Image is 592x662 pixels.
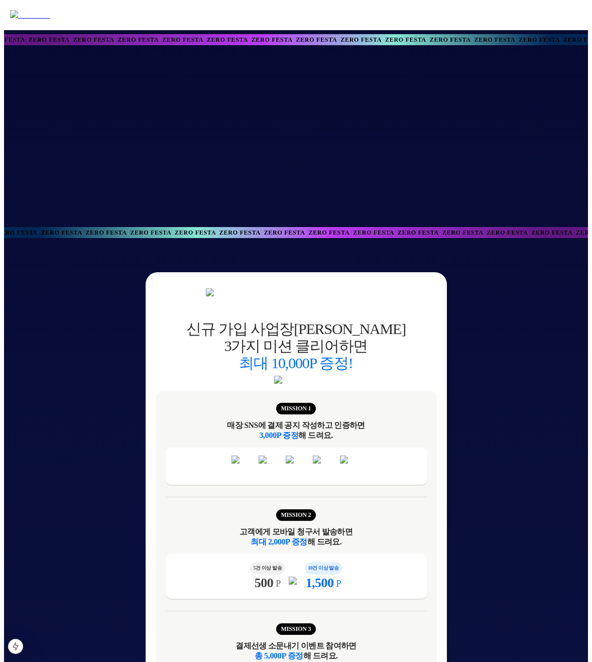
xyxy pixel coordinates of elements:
span: 500 [255,576,273,591]
span: 최대 10,000P 증정! [239,355,352,371]
span: MISSION 2 [276,509,316,521]
span: MISSION 3 [276,623,316,635]
span: 3,000P 증정 [259,431,298,439]
div: 신규 가입 사업장[PERSON_NAME] 3가지 미션 클리어하면 [186,320,406,372]
img: event_icon [286,456,307,477]
img: event_icon [231,456,253,477]
span: 10건 이상 발송 [305,562,341,575]
span: 5건 이상 발송 [250,562,285,575]
div: ZERO FESTA ZERO FESTA ZERO FESTA ZERO FESTA ZERO FESTA ZERO FESTA ZERO FESTA ZERO FESTA ZERO FEST... [4,227,588,238]
img: event_icon [274,376,317,385]
img: event_icon [259,456,280,477]
span: MISSION 1 [276,403,316,414]
div: 결제선생 소문내기 이벤트 참여하면 해 드려요. [166,641,427,661]
div: ZERO FESTA ZERO FESTA ZERO FESTA ZERO FESTA ZERO FESTA ZERO FESTA ZERO FESTA ZERO FESTA ZERO FEST... [4,34,588,45]
span: P [276,579,281,589]
img: add icon [289,577,301,589]
img: event_01 [206,288,387,307]
img: 결제선생 [10,10,50,21]
span: 최대 2,000P 증정 [251,537,307,546]
div: 고객에게 모바일 청구서 발송하면 해 드려요. [166,527,427,547]
div: 매장 SNS에 결제 공지 작성하고 인증하면 해 드려요. [166,420,427,440]
img: event_icon [340,456,361,477]
span: 총 5,000P 증정 [255,651,303,660]
span: P [336,579,341,589]
span: 1,500 [306,576,334,591]
img: event_icon [313,456,334,477]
